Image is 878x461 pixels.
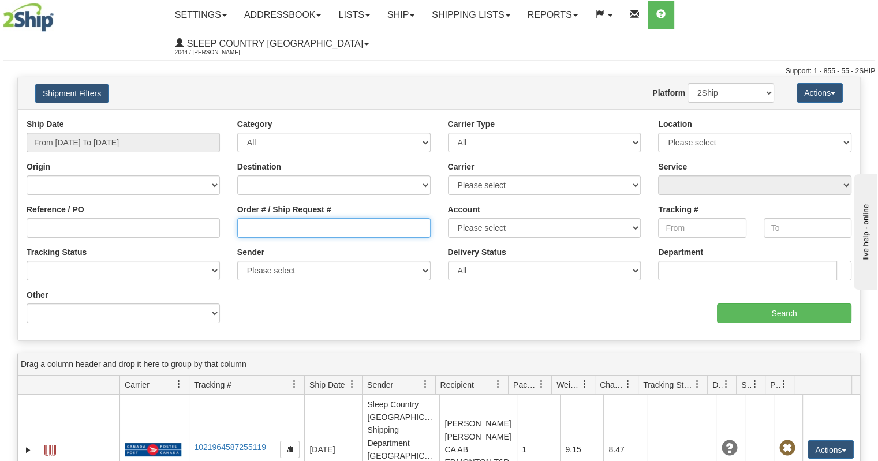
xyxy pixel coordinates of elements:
[658,118,692,130] label: Location
[488,374,508,394] a: Recipient filter column settings
[379,1,423,29] a: Ship
[600,379,624,391] span: Charge
[194,443,266,452] a: 1021964587255119
[9,10,107,18] div: live help - online
[513,379,537,391] span: Packages
[519,1,586,29] a: Reports
[448,204,480,215] label: Account
[448,161,475,173] label: Carrier
[166,1,236,29] a: Settings
[658,161,687,173] label: Service
[717,303,851,323] input: Search
[448,246,506,258] label: Delivery Status
[27,204,84,215] label: Reference / PO
[166,29,378,58] a: Sleep Country [GEOGRAPHIC_DATA] 2044 / [PERSON_NAME]
[808,440,854,459] button: Actions
[237,246,264,258] label: Sender
[309,379,345,391] span: Ship Date
[440,379,474,391] span: Recipient
[575,374,595,394] a: Weight filter column settings
[27,246,87,258] label: Tracking Status
[27,161,50,173] label: Origin
[416,374,435,394] a: Sender filter column settings
[532,374,551,394] a: Packages filter column settings
[237,161,281,173] label: Destination
[658,204,698,215] label: Tracking #
[367,379,393,391] span: Sender
[448,118,495,130] label: Carrier Type
[285,374,304,394] a: Tracking # filter column settings
[35,84,109,103] button: Shipment Filters
[44,440,56,458] a: Label
[770,379,780,391] span: Pickup Status
[652,87,685,99] label: Platform
[797,83,843,103] button: Actions
[237,118,272,130] label: Category
[688,374,707,394] a: Tracking Status filter column settings
[125,443,181,457] img: 20 - Canada Post
[618,374,638,394] a: Charge filter column settings
[184,39,363,48] span: Sleep Country [GEOGRAPHIC_DATA]
[712,379,722,391] span: Delivery Status
[27,289,48,301] label: Other
[3,66,875,76] div: Support: 1 - 855 - 55 - 2SHIP
[169,374,189,394] a: Carrier filter column settings
[194,379,231,391] span: Tracking #
[236,1,330,29] a: Addressbook
[658,218,746,238] input: From
[716,374,736,394] a: Delivery Status filter column settings
[342,374,362,394] a: Ship Date filter column settings
[774,374,794,394] a: Pickup Status filter column settings
[851,171,877,289] iframe: chat widget
[125,379,150,391] span: Carrier
[23,444,34,456] a: Expand
[741,379,751,391] span: Shipment Issues
[330,1,378,29] a: Lists
[643,379,693,391] span: Tracking Status
[18,353,860,376] div: grid grouping header
[556,379,581,391] span: Weight
[423,1,518,29] a: Shipping lists
[280,441,300,458] button: Copy to clipboard
[745,374,765,394] a: Shipment Issues filter column settings
[27,118,64,130] label: Ship Date
[237,204,331,215] label: Order # / Ship Request #
[658,246,703,258] label: Department
[3,3,54,32] img: logo2044.jpg
[175,47,261,58] span: 2044 / [PERSON_NAME]
[721,440,737,456] span: Unknown
[764,218,851,238] input: To
[779,440,795,456] span: Pickup Not Assigned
